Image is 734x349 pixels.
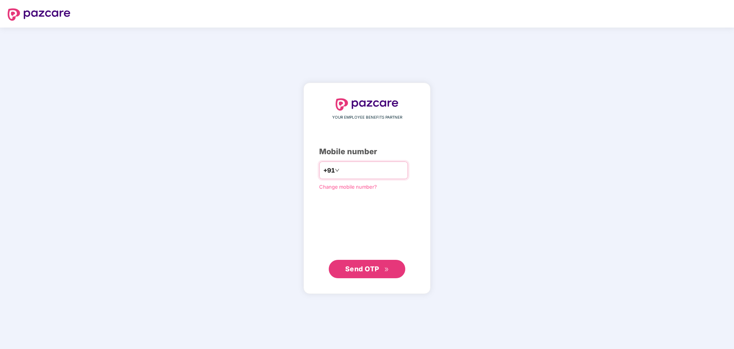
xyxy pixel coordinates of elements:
span: double-right [384,267,389,272]
a: Change mobile number? [319,184,377,190]
span: +91 [323,166,335,175]
span: down [335,168,339,173]
div: Mobile number [319,146,415,158]
span: Send OTP [345,265,379,273]
img: logo [336,98,398,111]
img: logo [8,8,70,21]
button: Send OTPdouble-right [329,260,405,278]
span: YOUR EMPLOYEE BENEFITS PARTNER [332,114,402,121]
